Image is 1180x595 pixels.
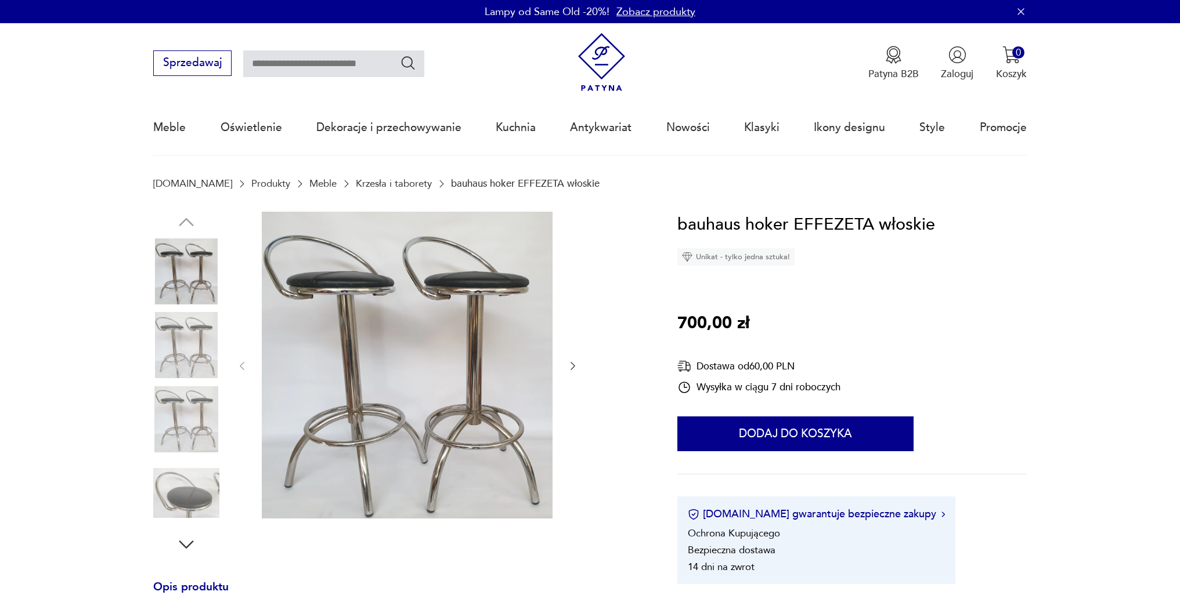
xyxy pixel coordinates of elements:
[677,416,914,451] button: Dodaj do koszyka
[153,178,232,189] a: [DOMAIN_NAME]
[688,527,780,540] li: Ochrona Kupującego
[309,178,337,189] a: Meble
[814,101,885,154] a: Ikony designu
[400,55,417,71] button: Szukaj
[885,46,903,64] img: Ikona medalu
[688,543,775,557] li: Bezpieczna dostawa
[868,67,919,81] p: Patyna B2B
[677,380,840,394] div: Wysyłka w ciągu 7 dni roboczych
[221,101,282,154] a: Oświetlenie
[316,101,461,154] a: Dekoracje i przechowywanie
[919,101,945,154] a: Style
[153,460,219,526] img: Zdjęcie produktu bauhaus hoker EFFEZETA włoskie
[485,5,609,19] p: Lampy od Same Old -20%!
[262,212,553,518] img: Zdjęcie produktu bauhaus hoker EFFEZETA włoskie
[666,101,710,154] a: Nowości
[153,238,219,304] img: Zdjęcie produktu bauhaus hoker EFFEZETA włoskie
[677,359,840,373] div: Dostawa od 60,00 PLN
[688,509,699,520] img: Ikona certyfikatu
[451,178,600,189] p: bauhaus hoker EFFEZETA włoskie
[677,212,935,238] h1: bauhaus hoker EFFEZETA włoskie
[948,46,966,64] img: Ikonka użytkownika
[153,386,219,452] img: Zdjęcie produktu bauhaus hoker EFFEZETA włoskie
[980,101,1027,154] a: Promocje
[677,359,691,373] img: Ikona dostawy
[941,46,973,81] button: Zaloguj
[868,46,919,81] button: Patyna B2B
[616,5,695,19] a: Zobacz produkty
[941,511,945,517] img: Ikona strzałki w prawo
[1012,46,1024,59] div: 0
[572,33,631,92] img: Patyna - sklep z meblami i dekoracjami vintage
[153,59,232,68] a: Sprzedawaj
[153,312,219,378] img: Zdjęcie produktu bauhaus hoker EFFEZETA włoskie
[251,178,290,189] a: Produkty
[868,46,919,81] a: Ikona medaluPatyna B2B
[1002,46,1020,64] img: Ikona koszyka
[153,101,186,154] a: Meble
[153,50,232,76] button: Sprzedawaj
[356,178,432,189] a: Krzesła i taborety
[941,67,973,81] p: Zaloguj
[996,46,1027,81] button: 0Koszyk
[688,560,755,574] li: 14 dni na zwrot
[677,310,749,337] p: 700,00 zł
[996,67,1027,81] p: Koszyk
[677,248,795,266] div: Unikat - tylko jedna sztuka!
[744,101,780,154] a: Klasyki
[570,101,632,154] a: Antykwariat
[496,101,536,154] a: Kuchnia
[682,252,692,262] img: Ikona diamentu
[688,507,945,521] button: [DOMAIN_NAME] gwarantuje bezpieczne zakupy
